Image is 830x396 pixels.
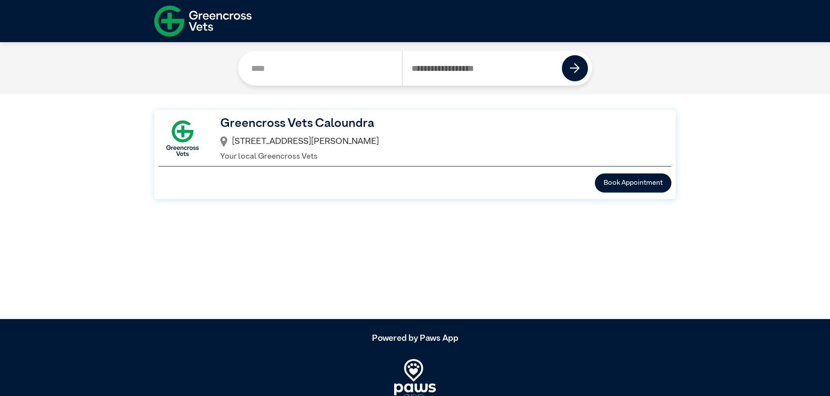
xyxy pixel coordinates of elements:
[570,63,580,73] img: icon-right
[159,114,206,162] img: GX-Square.png
[595,173,671,193] button: Book Appointment
[220,133,657,151] div: [STREET_ADDRESS][PERSON_NAME]
[242,51,402,86] input: Search by Clinic Name
[154,2,252,40] img: f-logo
[402,51,562,86] input: Search by Postcode
[220,151,657,163] p: Your local Greencross Vets
[154,333,676,343] h5: Powered by Paws App
[220,114,657,133] h3: Greencross Vets Caloundra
